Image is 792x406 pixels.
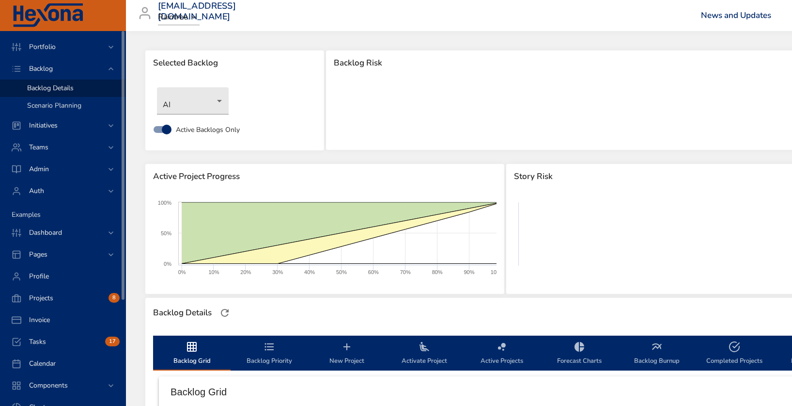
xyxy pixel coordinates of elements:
span: 17 [105,338,120,345]
span: 8 [109,294,120,302]
span: Tasks [21,337,54,346]
text: 50% [336,269,347,275]
span: Activate Project [391,341,457,367]
text: 80% [432,269,443,275]
span: Selected Backlog [153,58,316,68]
span: Initiatives [21,121,65,130]
span: New Project [314,341,380,367]
span: Forecast Charts [546,341,612,367]
text: 10% [208,269,219,275]
text: 60% [368,269,379,275]
text: 70% [400,269,411,275]
span: Active Backlogs Only [176,125,240,135]
span: Auth [21,186,52,195]
span: Invoice [21,315,58,325]
span: Components [21,381,76,390]
text: 90% [464,269,475,275]
span: Calendar [21,359,63,368]
button: Refresh Page [217,306,232,320]
span: Active Projects [469,341,535,367]
img: Hexona [12,3,84,28]
h3: [EMAIL_ADDRESS][DOMAIN_NAME] [158,1,236,22]
text: 30% [272,269,283,275]
text: 50% [161,230,171,236]
span: Pages [21,250,55,259]
text: 100% [491,269,504,275]
span: Profile [21,272,57,281]
span: Backlog Details [27,83,74,93]
span: Dashboard [21,228,70,237]
div: Raintree [158,10,200,25]
text: 0% [164,261,171,267]
span: Completed Projects [701,341,767,367]
span: Backlog Grid [159,341,225,367]
span: Admin [21,164,57,174]
div: Backlog Details [150,305,215,321]
span: Teams [21,143,56,152]
text: 0% [178,269,186,275]
text: 100% [158,200,171,206]
span: Portfolio [21,42,63,51]
text: 20% [240,269,251,275]
div: AI [157,87,229,114]
span: Backlog [21,64,61,73]
span: Backlog Burnup [624,341,690,367]
text: 40% [304,269,315,275]
span: Scenario Planning [27,101,81,110]
a: News and Updates [701,10,771,21]
span: Backlog Priority [236,341,302,367]
span: Projects [21,293,61,303]
span: Active Project Progress [153,172,497,181]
